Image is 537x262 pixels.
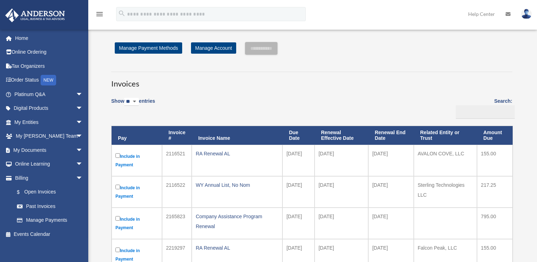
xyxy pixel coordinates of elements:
div: Company Assistance Program Renewal [196,212,279,231]
div: NEW [41,75,56,85]
select: Showentries [124,98,139,106]
input: Include in Payment [115,153,120,158]
span: arrow_drop_down [76,87,90,102]
a: Past Invoices [10,199,90,213]
a: Events Calendar [5,227,94,241]
td: 2165823 [162,208,192,239]
span: arrow_drop_down [76,171,90,185]
a: Platinum Q&Aarrow_drop_down [5,87,94,101]
td: [DATE] [315,176,368,208]
label: Include in Payment [115,215,158,232]
th: Invoice Name: activate to sort column ascending [192,126,282,145]
a: Online Learningarrow_drop_down [5,157,94,171]
td: [DATE] [368,176,414,208]
td: [DATE] [282,208,315,239]
td: AVALON COVE, LLC [414,145,477,176]
div: RA Renewal AL [196,149,279,159]
div: RA Renewal AL [196,243,279,253]
th: Pay: activate to sort column descending [112,126,162,145]
a: Manage Payments [10,213,90,227]
div: WY Annual List, No Nom [196,180,279,190]
th: Renewal Effective Date: activate to sort column ascending [315,126,368,145]
a: Manage Account [191,42,236,54]
input: Include in Payment [115,216,120,221]
span: arrow_drop_down [76,115,90,130]
th: Related Entity or Trust: activate to sort column ascending [414,126,477,145]
i: search [118,10,126,17]
td: 2116522 [162,176,192,208]
a: Tax Organizers [5,59,94,73]
img: User Pic [521,9,532,19]
td: 795.00 [477,208,513,239]
input: Include in Payment [115,185,120,189]
span: arrow_drop_down [76,157,90,172]
a: My [PERSON_NAME] Teamarrow_drop_down [5,129,94,143]
td: [DATE] [368,208,414,239]
label: Include in Payment [115,183,158,201]
a: Home [5,31,94,45]
label: Include in Payment [115,152,158,169]
td: 2116521 [162,145,192,176]
h3: Invoices [111,72,512,89]
td: Sterling Technologies LLC [414,176,477,208]
a: menu [95,12,104,18]
img: Anderson Advisors Platinum Portal [3,8,67,22]
span: $ [21,188,24,197]
th: Invoice #: activate to sort column ascending [162,126,192,145]
a: Online Ordering [5,45,94,59]
th: Renewal End Date: activate to sort column ascending [368,126,414,145]
td: [DATE] [368,145,414,176]
label: Search: [453,97,512,119]
input: Include in Payment [115,248,120,252]
a: My Entitiesarrow_drop_down [5,115,94,129]
td: 155.00 [477,145,513,176]
i: menu [95,10,104,18]
a: Digital Productsarrow_drop_down [5,101,94,115]
span: arrow_drop_down [76,129,90,144]
td: 217.25 [477,176,513,208]
a: Billingarrow_drop_down [5,171,90,185]
a: Manage Payment Methods [115,42,182,54]
td: [DATE] [282,145,315,176]
th: Due Date: activate to sort column ascending [282,126,315,145]
label: Show entries [111,97,155,113]
input: Search: [456,105,515,119]
a: $Open Invoices [10,185,86,200]
td: [DATE] [315,208,368,239]
span: arrow_drop_down [76,101,90,116]
td: [DATE] [282,176,315,208]
span: arrow_drop_down [76,143,90,157]
a: My Documentsarrow_drop_down [5,143,94,157]
th: Amount Due: activate to sort column ascending [477,126,513,145]
td: [DATE] [315,145,368,176]
a: Order StatusNEW [5,73,94,88]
